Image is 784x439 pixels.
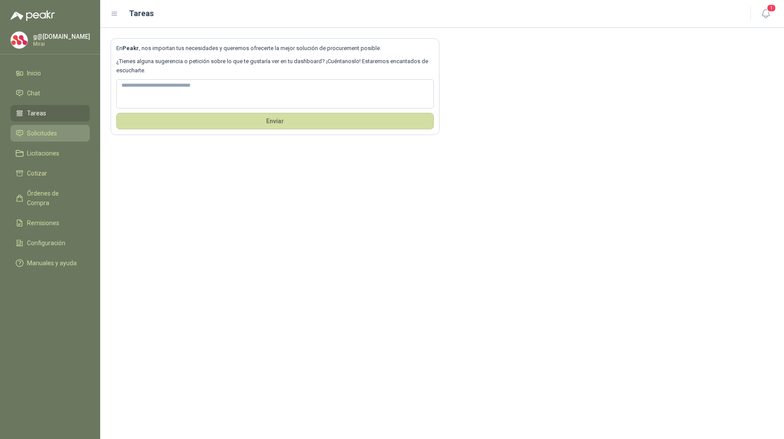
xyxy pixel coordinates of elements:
[10,65,90,81] a: Inicio
[758,6,774,22] button: 1
[10,10,55,21] img: Logo peakr
[27,258,77,268] span: Manuales y ayuda
[116,44,434,53] p: En , nos importan tus necesidades y queremos ofrecerte la mejor solución de procurement posible.
[10,105,90,122] a: Tareas
[116,57,434,75] p: ¿Tienes alguna sugerencia o petición sobre lo que te gustaría ver en tu dashboard? ¡Cuéntanoslo! ...
[10,255,90,271] a: Manuales y ayuda
[27,88,40,98] span: Chat
[10,165,90,182] a: Cotizar
[33,41,90,47] p: Mirai
[10,215,90,231] a: Remisiones
[11,32,27,48] img: Company Logo
[27,68,41,78] span: Inicio
[27,238,65,248] span: Configuración
[27,108,46,118] span: Tareas
[767,4,776,12] span: 1
[10,145,90,162] a: Licitaciones
[10,185,90,211] a: Órdenes de Compra
[27,189,81,208] span: Órdenes de Compra
[27,128,57,138] span: Solicitudes
[27,218,59,228] span: Remisiones
[33,34,90,40] p: g@[DOMAIN_NAME]
[10,85,90,101] a: Chat
[122,45,139,51] b: Peakr
[129,7,154,20] h1: Tareas
[27,169,47,178] span: Cotizar
[10,125,90,142] a: Solicitudes
[27,149,59,158] span: Licitaciones
[116,113,434,129] button: Envíar
[10,235,90,251] a: Configuración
